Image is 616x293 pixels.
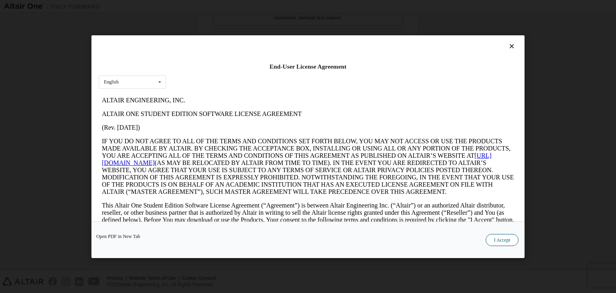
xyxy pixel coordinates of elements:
[3,108,415,137] p: This Altair One Student Edition Software License Agreement (“Agreement”) is between Altair Engine...
[3,31,415,38] p: (Rev. [DATE])
[3,3,415,10] p: ALTAIR ENGINEERING, INC.
[99,63,517,71] div: End-User License Agreement
[486,234,519,246] button: I Accept
[96,234,140,239] a: Open PDF in New Tab
[3,17,415,24] p: ALTAIR ONE STUDENT EDITION SOFTWARE LICENSE AGREEMENT
[3,44,415,102] p: IF YOU DO NOT AGREE TO ALL OF THE TERMS AND CONDITIONS SET FORTH BELOW, YOU MAY NOT ACCESS OR USE...
[104,79,119,84] div: English
[3,59,393,73] a: [URL][DOMAIN_NAME]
